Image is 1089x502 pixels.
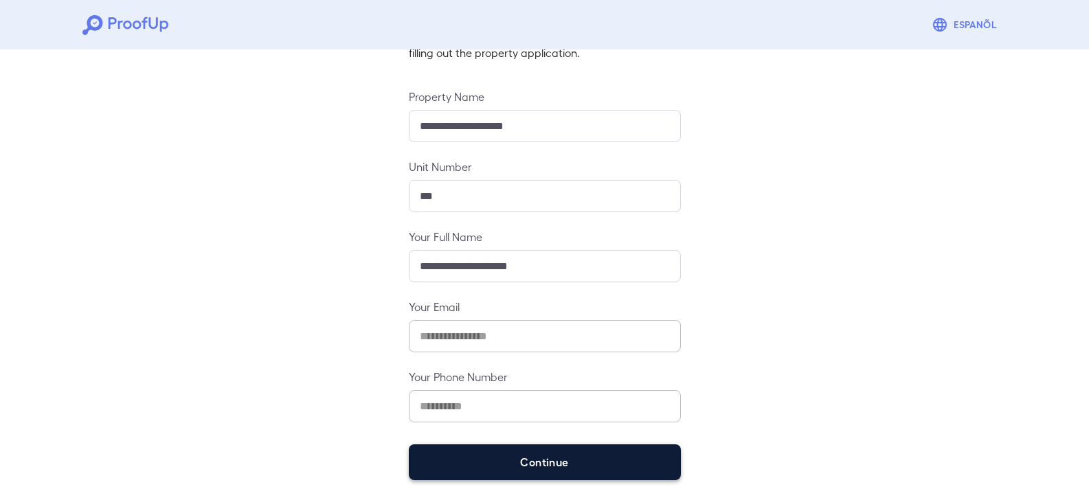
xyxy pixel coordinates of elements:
[409,444,681,480] button: Continue
[409,229,681,244] label: Your Full Name
[409,369,681,385] label: Your Phone Number
[409,89,681,104] label: Property Name
[409,299,681,315] label: Your Email
[926,11,1007,38] button: Espanõl
[409,159,681,174] label: Unit Number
